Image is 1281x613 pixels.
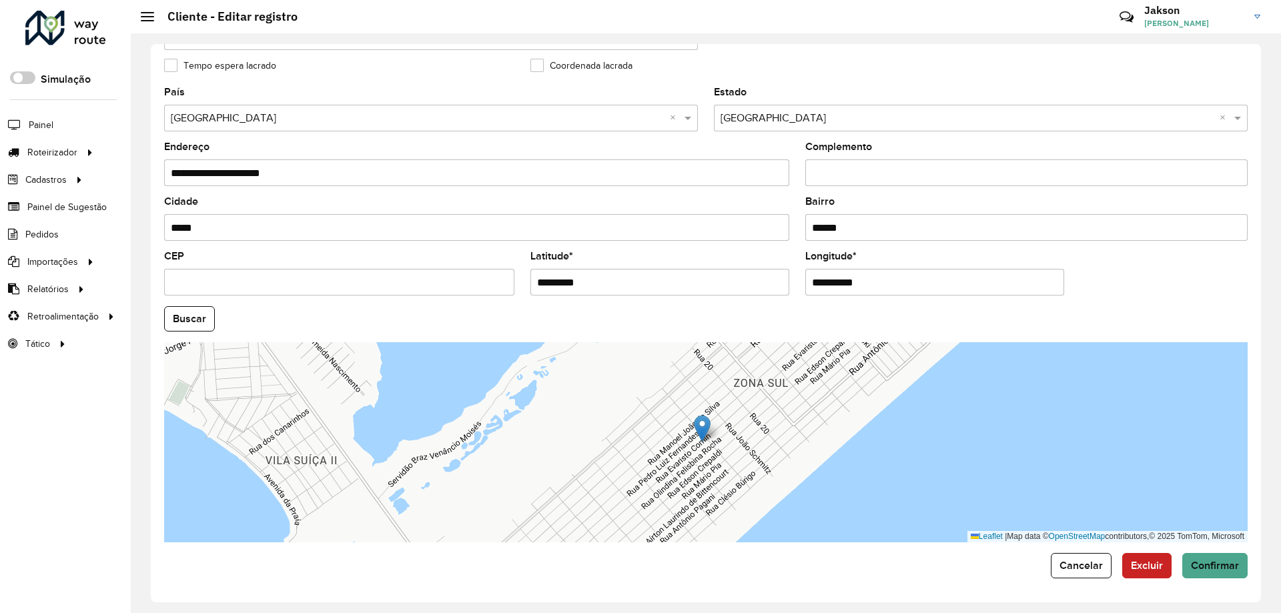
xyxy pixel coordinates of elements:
[154,9,298,24] h2: Cliente - Editar registro
[1182,553,1248,578] button: Confirmar
[164,59,276,73] label: Tempo espera lacrado
[530,59,632,73] label: Coordenada lacrada
[1191,560,1239,571] span: Confirmar
[27,145,77,159] span: Roteirizador
[25,227,59,241] span: Pedidos
[714,84,747,100] label: Estado
[41,71,91,87] label: Simulação
[164,248,184,264] label: CEP
[805,248,857,264] label: Longitude
[27,200,107,214] span: Painel de Sugestão
[1005,532,1007,541] span: |
[164,193,198,209] label: Cidade
[164,139,209,155] label: Endereço
[971,532,1003,541] a: Leaflet
[1059,560,1103,571] span: Cancelar
[25,337,50,351] span: Tático
[27,310,99,324] span: Retroalimentação
[25,173,67,187] span: Cadastros
[805,139,872,155] label: Complemento
[1122,553,1172,578] button: Excluir
[1220,110,1231,126] span: Clear all
[1131,560,1163,571] span: Excluir
[1049,532,1106,541] a: OpenStreetMap
[1112,3,1141,31] a: Contato Rápido
[27,255,78,269] span: Importações
[694,415,711,442] img: Marker
[27,282,69,296] span: Relatórios
[1051,553,1112,578] button: Cancelar
[530,248,573,264] label: Latitude
[164,84,185,100] label: País
[670,110,681,126] span: Clear all
[967,531,1248,542] div: Map data © contributors,© 2025 TomTom, Microsoft
[29,118,53,132] span: Painel
[805,193,835,209] label: Bairro
[1144,4,1244,17] h3: Jakson
[164,306,215,332] button: Buscar
[1144,17,1244,29] span: [PERSON_NAME]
